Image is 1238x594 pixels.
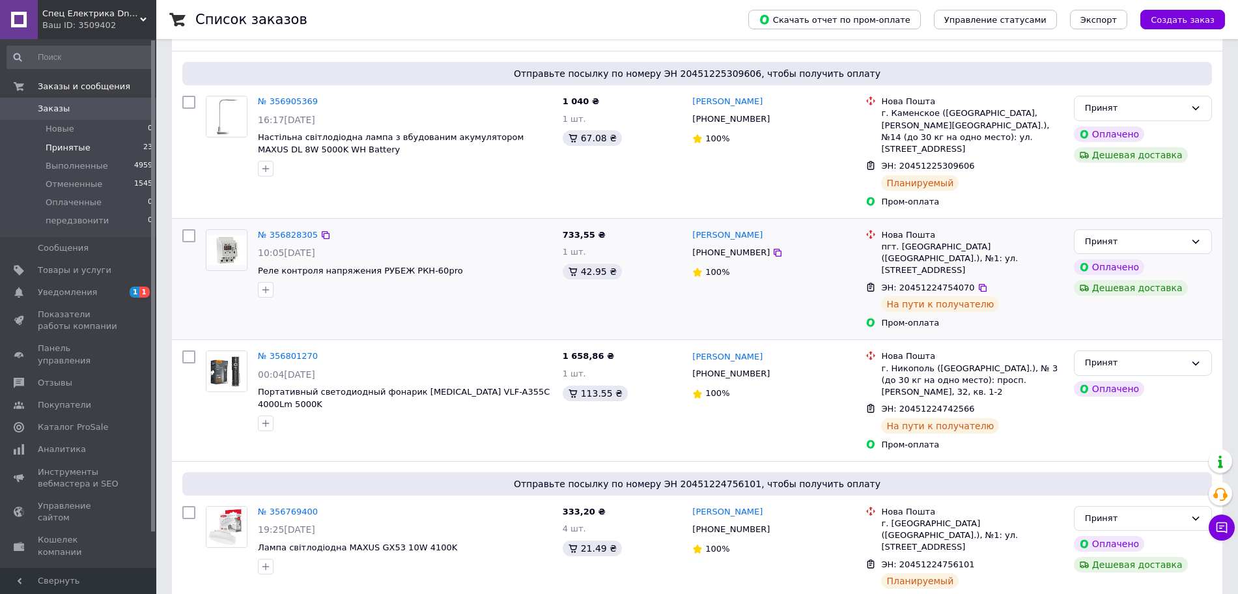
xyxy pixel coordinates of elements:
[7,46,154,69] input: Поиск
[692,351,763,363] a: [PERSON_NAME]
[258,266,463,276] a: Реле контроля напряжения РУБЕЖ РКН-60pro
[38,81,130,92] span: Заказы и сообщения
[881,107,1063,155] div: г. Каменское ([GEOGRAPHIC_DATA], [PERSON_NAME][GEOGRAPHIC_DATA].), №14 (до 30 кг на одно место): ...
[188,477,1207,490] span: Отправьте посылку по номеру ЭН 20451224756101, чтобы получить оплату
[258,115,315,125] span: 16:17[DATE]
[1151,15,1215,25] span: Создать заказ
[38,242,89,254] span: Сообщения
[881,350,1063,362] div: Нова Пошта
[748,10,921,29] button: Скачать отчет по пром-оплате
[881,404,974,414] span: ЭН: 20451224742566
[148,215,152,227] span: 0
[563,247,586,257] span: 1 шт.
[944,15,1047,25] span: Управление статусами
[258,96,318,106] a: № 356905369
[46,178,102,190] span: Отмененные
[206,351,247,391] img: Фото товару
[690,111,772,128] div: [PHONE_NUMBER]
[206,507,247,547] img: Фото товару
[134,178,152,190] span: 1545
[134,160,152,172] span: 4959
[881,439,1063,451] div: Пром-оплата
[1085,512,1185,526] div: Принят
[1209,515,1235,541] button: Чат с покупателем
[1140,10,1225,29] button: Создать заказ
[38,103,70,115] span: Заказы
[38,309,120,332] span: Показатели работы компании
[1074,557,1188,573] div: Дешевая доставка
[148,197,152,208] span: 0
[881,196,1063,208] div: Пром-оплата
[705,267,729,277] span: 100%
[42,20,156,31] div: Ваш ID: 3509402
[705,544,729,554] span: 100%
[881,241,1063,277] div: пгт. [GEOGRAPHIC_DATA] ([GEOGRAPHIC_DATA].), №1: ул. [STREET_ADDRESS]
[881,559,974,569] span: ЭН: 20451224756101
[38,343,120,366] span: Панель управления
[258,524,315,535] span: 19:25[DATE]
[148,123,152,135] span: 0
[563,264,622,279] div: 42.95 ₴
[692,96,763,108] a: [PERSON_NAME]
[258,247,315,258] span: 10:05[DATE]
[934,10,1057,29] button: Управление статусами
[38,377,72,389] span: Отзывы
[1127,14,1225,24] a: Создать заказ
[881,96,1063,107] div: Нова Пошта
[881,296,999,312] div: На пути к получателю
[692,229,763,242] a: [PERSON_NAME]
[38,500,120,524] span: Управление сайтом
[206,229,247,271] a: Фото товару
[46,197,102,208] span: Оплаченные
[258,230,318,240] a: № 356828305
[759,14,910,25] span: Скачать отчет по пром-оплате
[46,142,91,154] span: Принятые
[258,543,457,552] a: Лампа світлодіодна MAXUS GX53 10W 4100K
[206,506,247,548] a: Фото товару
[130,287,140,298] span: 1
[38,399,91,411] span: Покупатели
[563,351,614,361] span: 1 658,86 ₴
[206,96,247,137] img: Фото товару
[690,244,772,261] div: [PHONE_NUMBER]
[1074,381,1144,397] div: Оплачено
[258,132,524,154] a: Настільна світлодіодна лампа з вбудованим акумулятором MAXUS DL 8W 5000K WH Battery
[563,369,586,378] span: 1 шт.
[690,521,772,538] div: [PHONE_NUMBER]
[206,350,247,392] a: Фото товару
[705,388,729,398] span: 100%
[139,287,150,298] span: 1
[563,114,586,124] span: 1 шт.
[1080,15,1117,25] span: Экспорт
[1074,536,1144,552] div: Оплачено
[881,283,974,292] span: ЭН: 20451224754070
[46,215,109,227] span: передзвонити
[563,507,606,516] span: 333,20 ₴
[1074,259,1144,275] div: Оплачено
[1085,102,1185,115] div: Принят
[188,67,1207,80] span: Отправьте посылку по номеру ЭН 20451225309606, чтобы получить оплату
[1074,126,1144,142] div: Оплачено
[46,160,108,172] span: Выполненные
[38,466,120,490] span: Инструменты вебмастера и SEO
[143,142,152,154] span: 23
[38,264,111,276] span: Товары и услуги
[1070,10,1127,29] button: Экспорт
[563,524,586,533] span: 4 шт.
[692,506,763,518] a: [PERSON_NAME]
[258,387,550,409] a: Портативный светодиодный фонарик [MEDICAL_DATA] VLF-A355C 4000Lm 5000K
[38,287,97,298] span: Уведомления
[38,444,86,455] span: Аналитика
[195,12,307,27] h1: Список заказов
[258,507,318,516] a: № 356769400
[1085,235,1185,249] div: Принят
[563,130,622,146] div: 67.08 ₴
[38,534,120,558] span: Кошелек компании
[38,421,108,433] span: Каталог ProSale
[563,96,599,106] span: 1 040 ₴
